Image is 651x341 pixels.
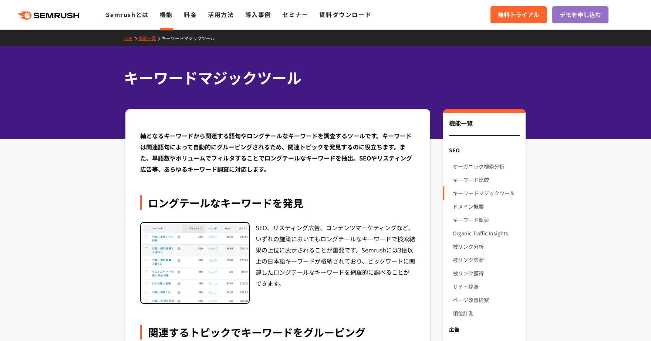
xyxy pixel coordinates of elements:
a: 料金 [184,10,197,19]
div: ロングテールなキーワードを発見 [140,195,415,210]
a: キーワードマジックツール [162,35,220,41]
a: 活用方法 [208,10,234,19]
div: 広告 [443,323,526,336]
a: TOP [124,35,138,41]
a: サイト診断 [453,280,520,293]
a: 順位計測 [453,307,520,320]
a: ドメイン概要 [453,200,520,213]
img: キーワードマジックツール ロングテールキーワード [141,223,249,304]
a: 機能 [160,10,173,19]
div: 機能一覧 [449,119,520,136]
span: デモを申し込む [560,10,601,20]
h1: キーワードマジックツール [124,67,520,89]
a: 被リンク分析 [453,240,520,253]
a: Organic Traffic Insights [453,226,520,240]
a: 被リンク獲得 [453,266,520,280]
a: キーワードマジックツール [453,186,520,200]
a: 無料トライアル [490,6,547,23]
a: 導入事例 [245,10,271,19]
a: 機能一覧 [138,35,162,41]
a: オーガニック検索分析 [453,160,520,173]
a: 被リンク診断 [453,253,520,266]
div: 関連するトピックでキーワードをグルーピング [140,325,415,340]
a: セミナー [282,10,308,19]
a: キーワード概要 [453,213,520,226]
a: ページ改善提案 [453,293,520,307]
a: Semrushとは [106,10,148,19]
div: SEO、リスティング広告、コンテンツマーケティングなど、いずれの施策においてもロングテールなキーワードで検索結果の上位に表示されることが重要です。Semrushには3億以上の日本語キーワードが格... [256,222,415,304]
a: キーワード比較 [453,173,520,186]
a: 資料ダウンロード [319,10,371,19]
div: 軸となるキーワードから関連する語句やロングテールなキーワードを調査するツールです。キーワードは関連語句によって自動的にグルーピングされるため、関連トピックを発見するのに役立ちます。また、単語数や... [140,130,415,175]
div: SEO [443,143,526,157]
span: 無料トライアル [498,10,539,20]
a: デモを申し込む [552,6,608,23]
